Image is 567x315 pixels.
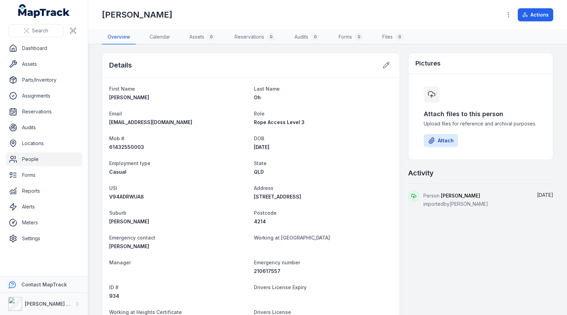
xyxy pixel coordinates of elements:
[6,89,82,103] a: Assignments
[109,260,131,265] span: Manager
[6,200,82,214] a: Alerts
[6,216,82,230] a: Meters
[109,235,155,241] span: Emergency contact
[254,94,261,100] span: Oh
[424,134,458,147] button: Attach
[109,194,144,200] span: V94ADRWUA8
[109,169,126,175] span: Casual
[537,192,553,198] span: [DATE]
[109,119,192,125] span: [EMAIL_ADDRESS][DOMAIN_NAME]
[6,136,82,150] a: Locations
[109,284,118,290] span: ID #
[109,111,122,116] span: Email
[229,30,281,44] a: Reservations0
[144,30,176,44] a: Calendar
[109,293,119,299] span: 934
[6,184,82,198] a: Reports
[109,160,151,166] span: Employment type
[6,73,82,87] a: Parts/Inventory
[102,9,172,20] h1: [PERSON_NAME]
[254,111,265,116] span: Role
[441,193,480,199] span: [PERSON_NAME]
[6,152,82,166] a: People
[333,30,369,44] a: Forms0
[109,86,135,92] span: First Name
[254,144,269,150] time: 01/08/1998, 8:00:00 am
[6,168,82,182] a: Forms
[6,121,82,134] a: Audits
[537,192,553,198] time: 14/10/2025, 5:00:31 am
[109,185,117,191] span: USI
[395,33,404,41] div: 0
[254,219,266,224] span: 4214
[6,41,82,55] a: Dashboard
[311,33,319,41] div: 0
[109,144,144,150] span: 61432550003
[254,309,291,315] span: Drivers License
[109,309,182,315] span: Working at Heights Certificate
[408,168,434,178] h2: Activity
[207,33,215,41] div: 0
[254,135,264,141] span: DOB
[254,119,305,125] span: Rope Access Level 3
[109,135,124,141] span: Mob #
[8,24,64,37] button: Search
[109,60,132,70] h2: Details
[377,30,409,44] a: Files0
[254,284,307,290] span: Drivers License Expiry
[355,33,363,41] div: 0
[32,27,48,34] span: Search
[6,232,82,245] a: Settings
[254,160,267,166] span: State
[109,243,149,249] span: [PERSON_NAME]
[415,59,441,68] h3: Pictures
[254,235,330,241] span: Working at [GEOGRAPHIC_DATA]
[254,144,269,150] span: [DATE]
[109,219,149,224] span: [PERSON_NAME]
[109,210,126,216] span: Suburb
[25,301,113,307] strong: [PERSON_NAME] Asset Maintenance
[423,193,488,207] span: Person imported by [PERSON_NAME]
[102,30,136,44] a: Overview
[184,30,221,44] a: Assets0
[6,57,82,71] a: Assets
[6,105,82,119] a: Reservations
[424,120,538,127] span: Upload files for reference and archival purposes.
[254,86,280,92] span: Last Name
[254,260,300,265] span: Emergency number
[518,8,553,21] button: Actions
[254,194,301,200] span: [STREET_ADDRESS]
[254,169,264,175] span: QLD
[109,94,149,100] span: [PERSON_NAME]
[18,4,70,18] a: MapTrack
[254,210,277,216] span: Postcode
[254,268,280,274] span: 210617557
[424,109,538,119] h3: Attach files to this person
[289,30,325,44] a: Audits0
[267,33,275,41] div: 0
[254,185,274,191] span: Address
[21,282,67,287] strong: Contact MapTrack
